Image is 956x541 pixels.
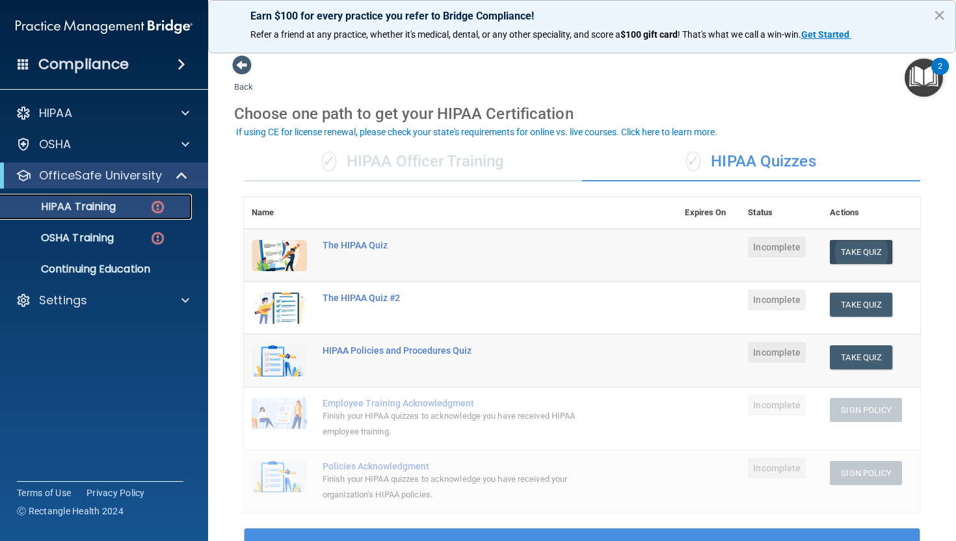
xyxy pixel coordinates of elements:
[323,398,612,408] div: Employee Training Acknowledgment
[323,408,612,440] div: Finish your HIPAA quizzes to acknowledge you have received HIPAA employee training.
[830,398,902,422] button: Sign Policy
[244,142,582,181] div: HIPAA Officer Training
[748,342,806,363] span: Incomplete
[323,345,612,356] div: HIPAA Policies and Procedures Quiz
[322,152,336,171] span: ✓
[234,95,930,133] div: Choose one path to get your HIPAA Certification
[748,289,806,310] span: Incomplete
[16,168,189,183] a: OfficeSafe University
[234,125,719,139] button: If using CE for license renewal, please check your state's requirements for online vs. live cours...
[323,240,612,250] div: The HIPAA Quiz
[905,59,943,97] button: Open Resource Center, 2 new notifications
[323,461,612,471] div: Policies Acknowledgment
[740,197,822,229] th: Status
[830,345,892,369] button: Take Quiz
[150,230,166,246] img: danger-circle.6113f641.png
[17,486,71,499] a: Terms of Use
[8,231,114,244] p: OSHA Training
[323,471,612,503] div: Finish your HIPAA quizzes to acknowledge you have received your organization’s HIPAA policies.
[234,66,253,92] a: Back
[686,152,700,171] span: ✓
[8,263,186,276] p: Continuing Education
[250,10,914,22] p: Earn $100 for every practice you refer to Bridge Compliance!
[801,29,849,40] strong: Get Started
[16,14,193,40] img: PMB logo
[236,127,717,137] div: If using CE for license renewal, please check your state's requirements for online vs. live cours...
[16,293,189,308] a: Settings
[16,137,189,152] a: OSHA
[39,137,72,152] p: OSHA
[39,168,162,183] p: OfficeSafe University
[748,237,806,257] span: Incomplete
[244,197,315,229] th: Name
[8,200,116,213] p: HIPAA Training
[86,486,145,499] a: Privacy Policy
[582,142,920,181] div: HIPAA Quizzes
[250,29,620,40] span: Refer a friend at any practice, whether it's medical, dental, or any other speciality, and score a
[39,105,72,121] p: HIPAA
[748,395,806,416] span: Incomplete
[16,105,189,121] a: HIPAA
[748,458,806,479] span: Incomplete
[39,293,87,308] p: Settings
[830,240,892,264] button: Take Quiz
[150,199,166,215] img: danger-circle.6113f641.png
[933,5,946,25] button: Close
[830,293,892,317] button: Take Quiz
[822,197,920,229] th: Actions
[801,29,851,40] a: Get Started
[677,197,740,229] th: Expires On
[830,461,902,485] button: Sign Policy
[620,29,678,40] strong: $100 gift card
[38,55,129,73] h4: Compliance
[17,505,124,518] span: Ⓒ Rectangle Health 2024
[938,66,942,83] div: 2
[678,29,801,40] span: ! That's what we call a win-win.
[323,293,612,303] div: The HIPAA Quiz #2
